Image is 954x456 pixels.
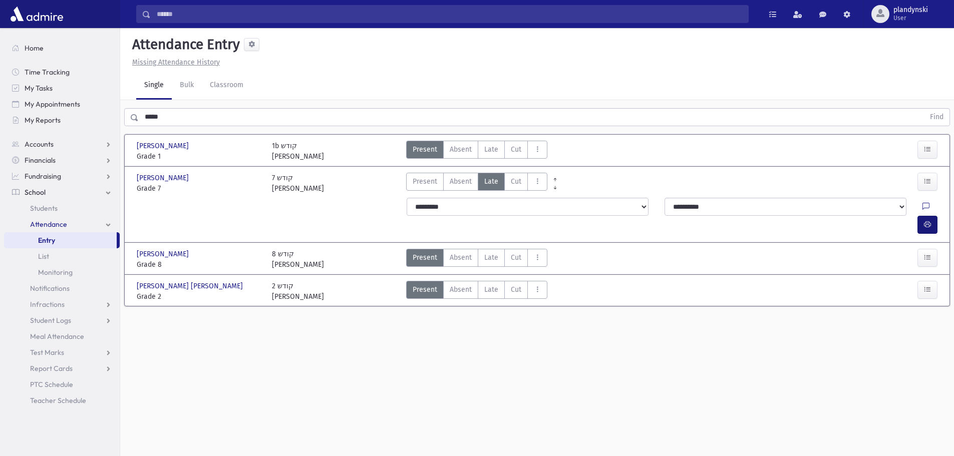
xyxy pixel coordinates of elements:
span: PTC Schedule [30,380,73,389]
span: Entry [38,236,55,245]
span: Time Tracking [25,68,70,77]
span: Absent [450,252,472,263]
span: Present [413,284,437,295]
span: Absent [450,284,472,295]
span: Present [413,252,437,263]
a: Test Marks [4,344,120,360]
span: Report Cards [30,364,73,373]
span: Present [413,144,437,155]
span: Grade 1 [137,151,262,162]
span: Accounts [25,140,54,149]
a: School [4,184,120,200]
span: My Reports [25,116,61,125]
span: My Appointments [25,100,80,109]
div: AttTypes [406,249,547,270]
span: [PERSON_NAME] [137,173,191,183]
a: Financials [4,152,120,168]
span: List [38,252,49,261]
button: Find [924,109,949,126]
a: My Reports [4,112,120,128]
a: Report Cards [4,360,120,376]
span: Students [30,204,58,213]
span: Financials [25,156,56,165]
h5: Attendance Entry [128,36,240,53]
a: Accounts [4,136,120,152]
span: Teacher Schedule [30,396,86,405]
div: 2 קודש [PERSON_NAME] [272,281,324,302]
a: Home [4,40,120,56]
span: My Tasks [25,84,53,93]
span: Late [484,252,498,263]
a: List [4,248,120,264]
span: Notifications [30,284,70,293]
span: Cut [511,176,521,187]
a: Attendance [4,216,120,232]
span: Monitoring [38,268,73,277]
span: Late [484,176,498,187]
a: Notifications [4,280,120,296]
a: Missing Attendance History [128,58,220,67]
span: Home [25,44,44,53]
a: Infractions [4,296,120,312]
span: plandynski [893,6,928,14]
a: PTC Schedule [4,376,120,392]
div: AttTypes [406,281,547,302]
img: AdmirePro [8,4,66,24]
a: My Tasks [4,80,120,96]
span: School [25,188,46,197]
span: Test Marks [30,348,64,357]
div: 8 קודש [PERSON_NAME] [272,249,324,270]
span: Present [413,176,437,187]
span: Late [484,144,498,155]
span: Attendance [30,220,67,229]
div: 7 קודש [PERSON_NAME] [272,173,324,194]
span: [PERSON_NAME] [PERSON_NAME] [137,281,245,291]
span: Grade 2 [137,291,262,302]
span: [PERSON_NAME] [137,249,191,259]
a: Monitoring [4,264,120,280]
input: Search [151,5,748,23]
span: Fundraising [25,172,61,181]
a: My Appointments [4,96,120,112]
a: Student Logs [4,312,120,328]
span: Meal Attendance [30,332,84,341]
span: Grade 8 [137,259,262,270]
span: Cut [511,144,521,155]
a: Meal Attendance [4,328,120,344]
a: Students [4,200,120,216]
div: AttTypes [406,141,547,162]
a: Single [136,72,172,100]
a: Bulk [172,72,202,100]
span: Absent [450,144,472,155]
div: AttTypes [406,173,547,194]
div: 1b קודש [PERSON_NAME] [272,141,324,162]
span: Infractions [30,300,65,309]
u: Missing Attendance History [132,58,220,67]
a: Teacher Schedule [4,392,120,408]
span: Student Logs [30,316,71,325]
a: Fundraising [4,168,120,184]
span: [PERSON_NAME] [137,141,191,151]
span: Cut [511,284,521,295]
span: Cut [511,252,521,263]
a: Entry [4,232,117,248]
span: Late [484,284,498,295]
a: Time Tracking [4,64,120,80]
span: Absent [450,176,472,187]
span: User [893,14,928,22]
a: Classroom [202,72,251,100]
span: Grade 7 [137,183,262,194]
